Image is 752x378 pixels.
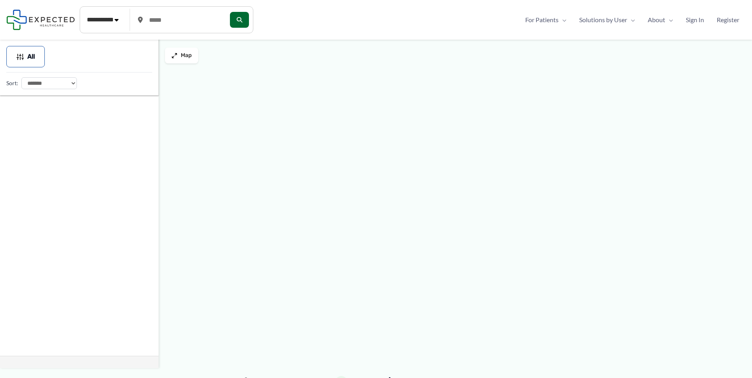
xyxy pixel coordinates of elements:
span: Map [181,52,192,59]
span: All [27,54,35,59]
a: Solutions by UserMenu Toggle [573,14,641,26]
span: Menu Toggle [665,14,673,26]
label: Sort: [6,78,18,88]
span: Menu Toggle [559,14,566,26]
a: Register [710,14,746,26]
img: Filter [16,53,24,61]
span: Solutions by User [579,14,627,26]
span: Menu Toggle [627,14,635,26]
img: Expected Healthcare Logo - side, dark font, small [6,10,75,30]
a: For PatientsMenu Toggle [519,14,573,26]
img: Maximize [171,52,178,59]
a: AboutMenu Toggle [641,14,679,26]
span: Sign In [686,14,704,26]
span: Register [717,14,739,26]
a: Sign In [679,14,710,26]
button: Map [165,48,198,63]
span: About [648,14,665,26]
button: All [6,46,45,67]
span: For Patients [525,14,559,26]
